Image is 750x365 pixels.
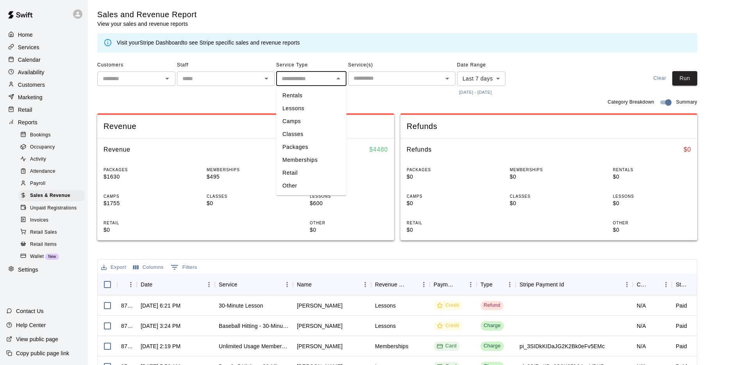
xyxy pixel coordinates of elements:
[442,73,453,84] button: Open
[30,204,77,212] span: Unpaid Registrations
[407,121,691,132] span: Refunds
[30,229,57,236] span: Retail Sales
[613,220,691,226] p: OTHER
[621,279,633,290] button: Menu
[510,173,588,181] p: $0
[281,279,293,290] button: Menu
[407,167,485,173] p: PACKAGES
[637,322,646,330] div: N/A
[465,279,477,290] button: Menu
[215,274,293,295] div: Service
[520,274,564,295] div: Stripe Payment Id
[310,167,388,173] p: RENTALS
[510,199,588,208] p: $0
[276,141,346,154] li: Packages
[613,173,691,181] p: $0
[510,167,588,173] p: MEMBERSHIPS
[19,142,85,153] div: Occupancy
[16,307,44,315] p: Contact Us
[613,167,691,173] p: RENTALS
[19,178,85,189] div: Payroll
[104,199,182,208] p: $1755
[276,166,346,179] li: Retail
[608,98,654,106] span: Category Breakdown
[162,73,173,84] button: Open
[637,274,649,295] div: Coupon
[19,226,88,238] a: Retail Sales
[19,215,85,226] div: Invoices
[19,154,85,165] div: Activity
[18,266,38,274] p: Settings
[30,180,45,188] span: Payroll
[18,106,32,114] p: Retail
[676,98,697,106] span: Summary
[19,239,85,250] div: Retail Items
[613,199,691,208] p: $0
[333,73,344,84] button: Close
[660,279,672,290] button: Menu
[437,342,457,350] div: Card
[407,199,485,208] p: $0
[297,274,312,295] div: Name
[16,335,58,343] p: View public page
[104,121,388,132] span: Revenue
[437,302,459,309] div: Credit
[141,342,180,350] div: Oct 14, 2025, 2:19 PM
[6,79,82,91] a: Customers
[6,29,82,41] div: Home
[312,279,323,290] button: Sort
[6,104,82,116] a: Retail
[141,322,180,330] div: Oct 14, 2025, 3:24 PM
[407,145,432,155] h6: Refunds
[276,179,346,192] li: Other
[276,115,346,128] li: Camps
[104,145,130,155] h6: Revenue
[672,274,711,295] div: Status
[457,59,505,72] span: Date Range
[19,227,85,238] div: Retail Sales
[45,254,59,259] span: New
[207,193,285,199] p: CLASSES
[237,279,248,290] button: Sort
[637,302,646,310] div: N/A
[19,166,88,178] a: Attendance
[310,173,388,181] p: $0
[484,342,501,350] div: Charge
[30,156,46,163] span: Activity
[104,167,182,173] p: PACKAGES
[676,322,687,330] div: Paid
[407,226,485,234] p: $0
[104,226,182,234] p: $0
[647,71,672,86] button: Clear
[6,116,82,128] a: Reports
[6,91,82,103] a: Marketing
[121,322,133,330] div: 874257
[104,193,182,199] p: CAMPS
[520,342,605,350] div: pi_3SIDkKIDaJG2K2Bk0eFv5EMc
[30,143,55,151] span: Occupancy
[19,214,88,226] a: Invoices
[19,251,85,262] div: WalletNew
[430,274,477,295] div: Payment Method
[6,54,82,66] a: Calendar
[516,274,633,295] div: Stripe Payment Id
[261,73,272,84] button: Open
[510,193,588,199] p: CLASSES
[137,274,215,295] div: Date
[310,220,388,226] p: OTHER
[418,279,430,290] button: Menu
[6,41,82,53] div: Services
[19,166,85,177] div: Attendance
[117,39,300,47] div: Visit your to see Stripe specific sales and revenue reports
[219,322,289,330] div: Baseball Hitting - 30-Minute Lesson
[18,81,45,89] p: Customers
[18,68,45,76] p: Availability
[684,145,691,155] h6: $ 0
[477,274,516,295] div: Type
[407,220,485,226] p: RETAIL
[375,302,396,310] div: Lessons
[493,279,504,290] button: Sort
[207,167,285,173] p: MEMBERSHIPS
